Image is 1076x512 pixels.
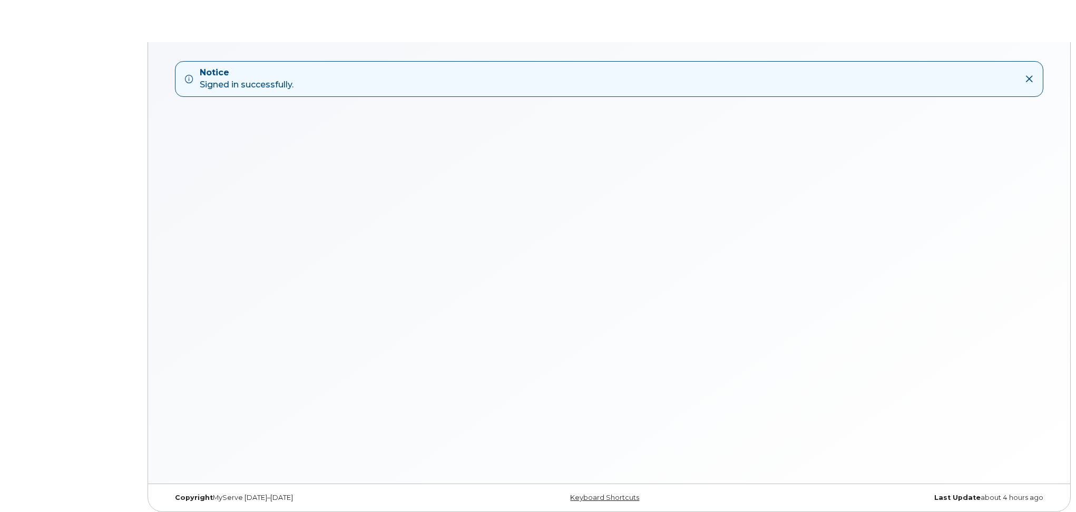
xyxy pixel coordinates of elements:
[200,67,294,79] strong: Notice
[757,494,1051,502] div: about 4 hours ago
[934,494,981,501] strong: Last Update
[570,494,639,501] a: Keyboard Shortcuts
[175,494,213,501] strong: Copyright
[167,494,462,502] div: MyServe [DATE]–[DATE]
[200,67,294,91] div: Signed in successfully.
